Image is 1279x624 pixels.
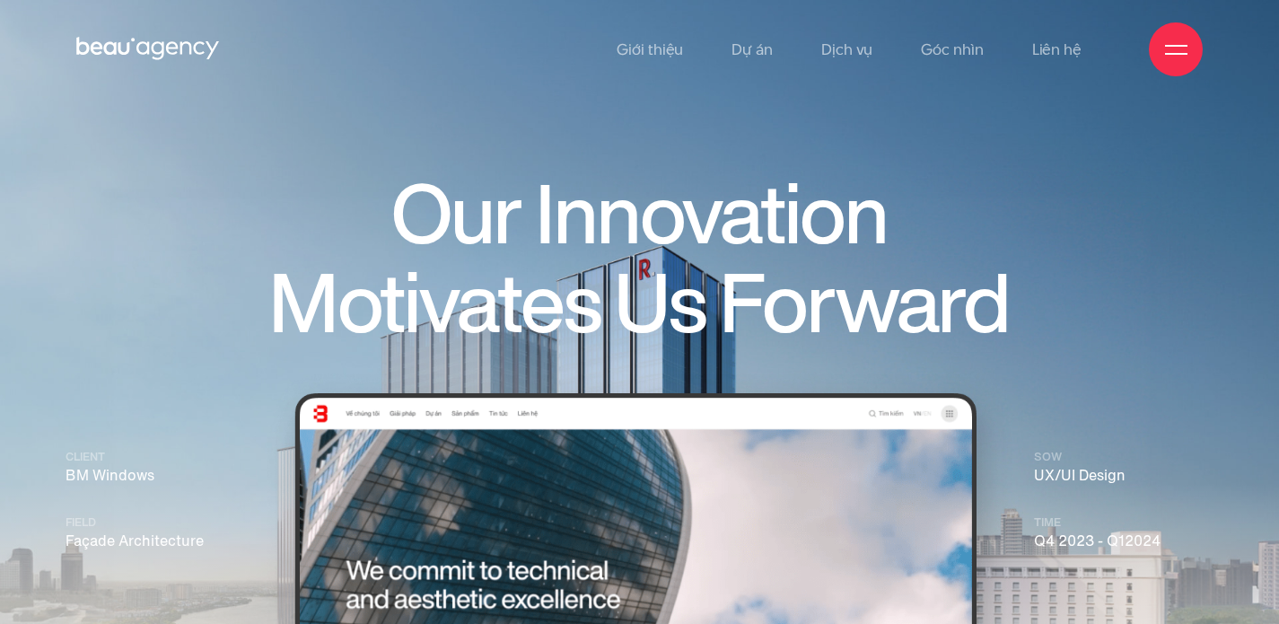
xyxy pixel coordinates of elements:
[1034,514,1213,552] p: Q4 2023 - Q1 2024
[1034,514,1213,531] small: Time
[66,448,245,465] small: Client
[162,171,1117,348] h1: Our Innovation Motivates Us Forward
[1034,448,1213,487] p: UX/UI Design
[66,514,245,552] p: Façade Architecture
[1034,448,1213,465] small: SOW
[66,514,245,531] small: Field
[66,448,245,487] p: BM Windows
